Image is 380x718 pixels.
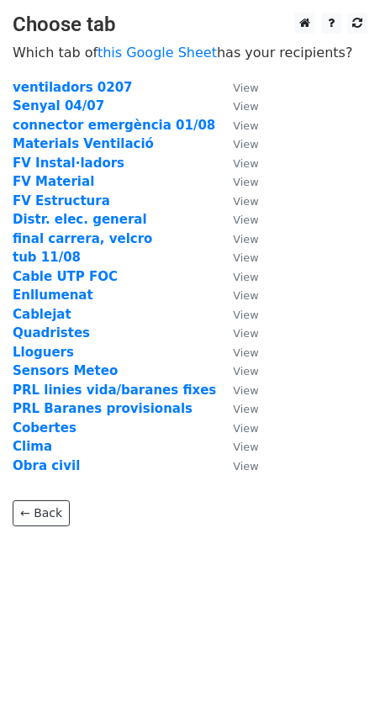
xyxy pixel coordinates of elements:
small: View [233,176,258,188]
small: View [233,157,258,170]
a: View [216,458,258,473]
small: View [233,214,258,226]
a: View [216,118,258,133]
a: View [216,307,258,322]
a: connector emergència 01/08 [13,118,215,133]
small: View [233,233,258,245]
a: PRL Baranes provisionals [13,401,193,416]
a: Materials Ventilació [13,136,154,151]
a: View [216,439,258,454]
a: final carrera, velcro [13,231,152,246]
a: Enllumenat [13,288,93,303]
a: View [216,174,258,189]
a: Clima [13,439,52,454]
p: Which tab of has your recipients? [13,44,367,61]
small: View [233,119,258,132]
a: View [216,325,258,341]
small: View [233,384,258,397]
small: View [233,365,258,377]
small: View [233,100,258,113]
a: View [216,193,258,209]
a: View [216,363,258,378]
small: View [233,309,258,321]
a: View [216,401,258,416]
small: View [233,138,258,150]
h3: Choose tab [13,13,367,37]
small: View [233,251,258,264]
a: this Google Sheet [98,45,217,61]
a: tub 11/08 [13,250,81,265]
a: View [216,269,258,284]
a: View [216,345,258,360]
a: View [216,420,258,436]
a: View [216,231,258,246]
a: Cablejat [13,307,71,322]
small: View [233,403,258,415]
small: View [233,82,258,94]
a: Quadristes [13,325,90,341]
a: FV Estructura [13,193,110,209]
a: View [216,383,258,398]
a: ← Back [13,500,70,526]
small: View [233,271,258,283]
small: View [233,441,258,453]
a: Lloguers [13,345,74,360]
small: View [233,422,258,435]
small: View [233,195,258,208]
a: View [216,80,258,95]
a: Sensors Meteo [13,363,118,378]
a: ventiladors 0207 [13,80,133,95]
a: PRL linies vida/baranes fixes [13,383,216,398]
a: View [216,98,258,114]
a: Distr. elec. general [13,212,147,227]
a: FV Material [13,174,94,189]
a: Obra civil [13,458,80,473]
a: Senyal 04/07 [13,98,104,114]
small: View [233,289,258,302]
a: View [216,156,258,171]
a: Cable UTP FOC [13,269,118,284]
a: View [216,288,258,303]
a: View [216,212,258,227]
small: View [233,460,258,473]
a: View [216,250,258,265]
small: View [233,327,258,340]
small: View [233,346,258,359]
a: Cobertes [13,420,77,436]
a: View [216,136,258,151]
a: FV Instal·ladors [13,156,124,171]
